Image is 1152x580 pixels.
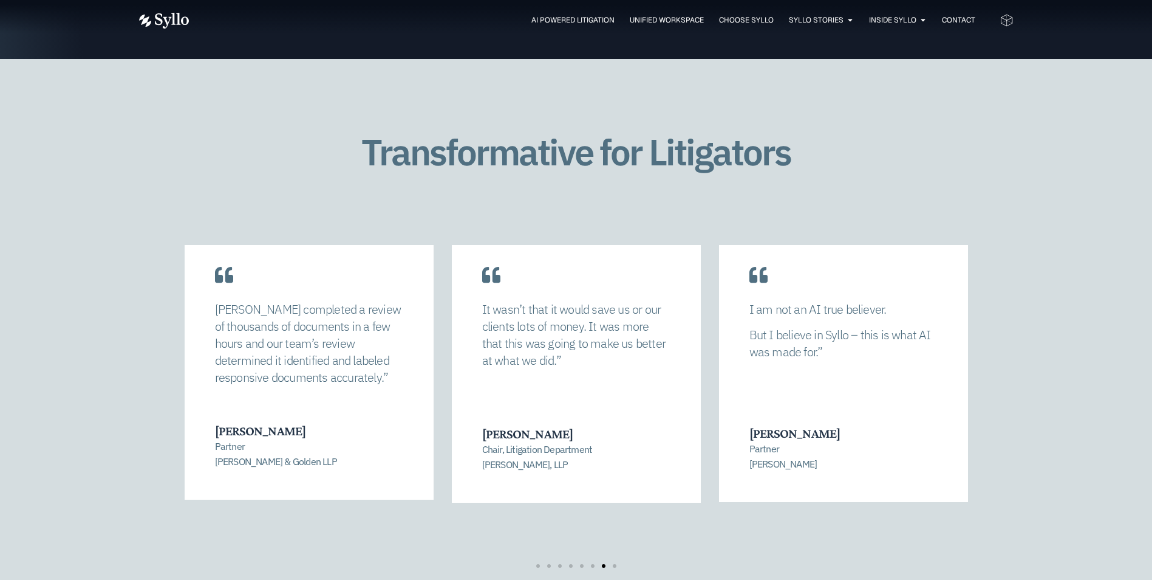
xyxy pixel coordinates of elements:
[749,301,938,318] p: I am not an AI true believer.
[482,301,670,369] p: It wasn’t that it would save us or our clients lots of money. It was more that this was going to ...
[558,564,562,568] span: Go to slide 3
[320,132,832,172] h1: Transformative for Litigators
[869,15,916,26] a: Inside Syllo
[215,439,402,469] p: Partner [PERSON_NAME] & Golden LLP
[942,15,975,26] a: Contact
[630,15,704,26] a: Unified Workspace
[185,245,968,568] div: Carousel
[602,564,605,568] span: Go to slide 7
[452,245,701,534] div: 8 / 8
[749,426,936,441] h3: [PERSON_NAME]
[213,15,975,26] div: Menu Toggle
[789,15,844,26] a: Syllo Stories
[185,245,434,534] div: 7 / 8
[580,564,584,568] span: Go to slide 5
[547,564,551,568] span: Go to slide 2
[215,423,402,439] h3: [PERSON_NAME]
[536,564,540,568] span: Go to slide 1
[531,15,615,26] a: AI Powered Litigation
[482,426,669,442] h3: [PERSON_NAME]
[719,15,774,26] a: Choose Syllo
[139,13,189,29] img: Vector
[213,15,975,26] nav: Menu
[482,442,669,472] p: Chair, Litigation Department [PERSON_NAME], LLP
[591,564,595,568] span: Go to slide 6
[569,564,573,568] span: Go to slide 4
[613,564,616,568] span: Go to slide 8
[719,245,968,534] div: 1 / 8
[749,326,938,361] p: But I believe in Syllo – this is what AI was made for.”
[215,301,403,386] p: [PERSON_NAME] completed a review of thousands of documents in a few hours and our team’s review d...
[749,441,936,471] p: Partner [PERSON_NAME]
